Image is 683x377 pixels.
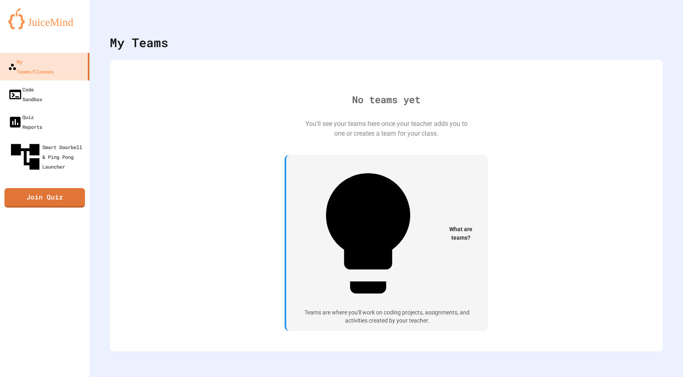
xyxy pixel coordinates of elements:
a: Join Quiz [4,188,85,208]
img: logo-orange.svg [8,8,81,29]
div: No teams yet [352,92,420,107]
div: My Teams/Classes [8,57,54,76]
span: What are teams? [444,225,478,242]
div: Code Sandbox [8,84,42,104]
div: Teams are where you'll work on coding projects, assignments, and activities created by your teacher. [296,309,478,325]
div: Quiz Reports [8,112,42,132]
div: Smart Doorbell & Ping Pong Launcher [8,140,86,174]
div: My Teams [110,33,168,52]
div: You'll see your teams here once your teacher adds you to one or creates a team for your class. [305,119,468,139]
